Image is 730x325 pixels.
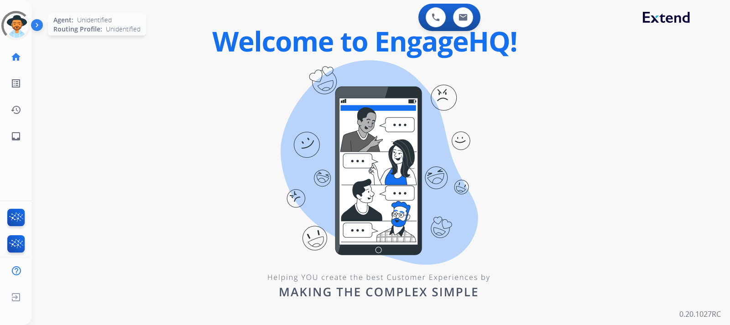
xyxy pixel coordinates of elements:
[53,25,102,34] span: Routing Profile:
[679,309,721,320] p: 0.20.1027RC
[77,15,112,25] span: Unidentified
[106,25,141,34] span: Unidentified
[10,52,21,62] mat-icon: home
[10,104,21,115] mat-icon: history
[10,78,21,89] mat-icon: list_alt
[53,15,73,25] span: Agent:
[10,131,21,142] mat-icon: inbox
